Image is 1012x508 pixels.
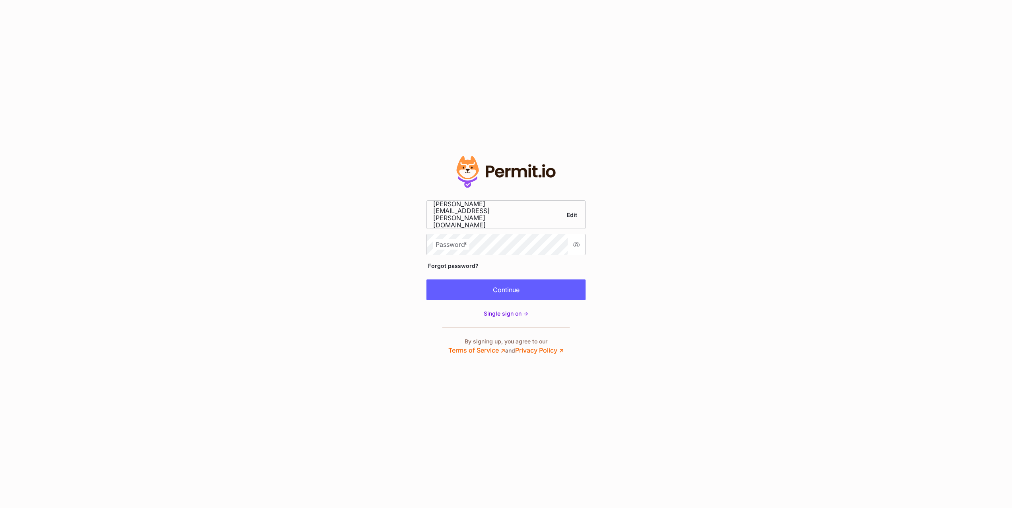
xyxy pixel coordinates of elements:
a: Edit email address [565,209,579,221]
span: [PERSON_NAME][EMAIL_ADDRESS][PERSON_NAME][DOMAIN_NAME] [433,201,533,229]
a: Privacy Policy ↗ [515,346,564,354]
button: Continue [426,279,586,300]
span: Single sign on -> [484,310,528,317]
a: Terms of Service ↗ [448,346,505,354]
p: By signing up, you agree to our and [448,337,564,355]
a: Forgot password? [426,261,480,271]
a: Single sign on -> [484,310,528,318]
label: Password [433,239,469,250]
button: Show password [568,234,585,255]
